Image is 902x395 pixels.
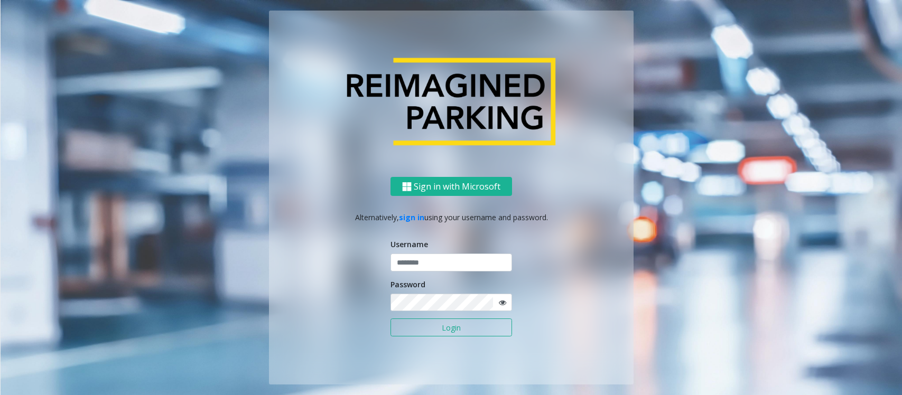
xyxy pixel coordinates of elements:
p: Alternatively, using your username and password. [280,212,623,223]
a: sign in [399,212,424,222]
button: Login [390,318,512,336]
label: Password [390,279,425,290]
button: Sign in with Microsoft [390,177,512,196]
label: Username [390,239,428,250]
